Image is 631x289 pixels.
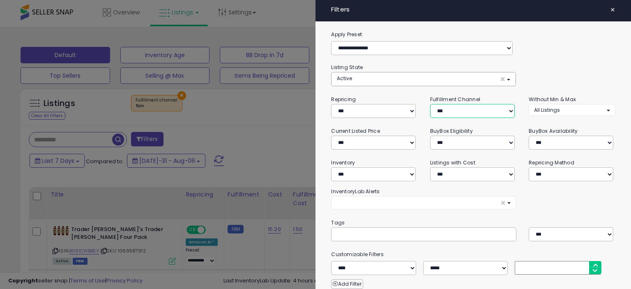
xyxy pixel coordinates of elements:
h4: Filters [331,6,615,13]
button: × [607,4,619,16]
small: Current Listed Price [331,127,380,134]
small: Listing State [331,64,363,71]
span: × [500,199,506,207]
small: Tags [325,218,621,227]
span: × [610,4,615,16]
button: Add Filter [331,279,363,289]
span: Active [337,75,352,82]
small: Customizable Filters [325,250,621,259]
label: Apply Preset: [325,30,621,39]
small: BuyBox Eligibility [430,127,473,134]
button: × [331,196,516,210]
button: Active × [332,72,515,86]
small: Repricing [331,96,356,103]
small: Listings with Cost [430,159,475,166]
small: Repricing Method [529,159,574,166]
small: InventoryLab Alerts [331,188,380,195]
button: All Listings [529,104,615,116]
small: Inventory [331,159,355,166]
small: Without Min & Max [529,96,576,103]
small: Fulfillment Channel [430,96,480,103]
span: All Listings [534,106,560,113]
small: BuyBox Availability [529,127,578,134]
span: × [500,75,505,83]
